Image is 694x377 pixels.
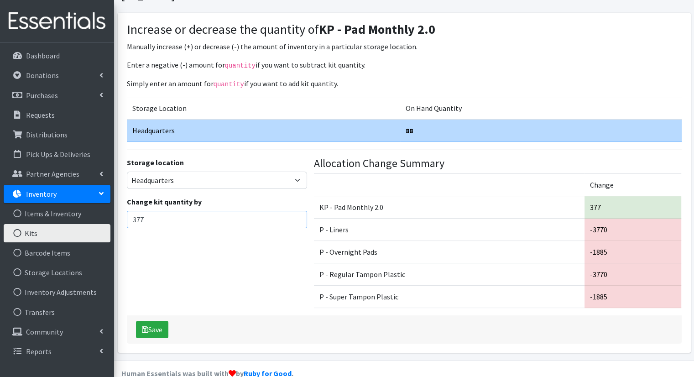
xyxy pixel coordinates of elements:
a: Community [4,323,110,341]
td: -3770 [584,263,682,286]
td: P - Regular Tampon Plastic [314,263,584,286]
a: Storage Locations [4,263,110,282]
td: 377 [584,196,682,219]
a: Pick Ups & Deliveries [4,145,110,163]
p: Inventory [26,189,57,199]
p: Dashboard [26,51,60,60]
p: Reports [26,347,52,356]
td: P - Super Tampon Plastic [314,286,584,308]
p: Purchases [26,91,58,100]
p: Community [26,327,63,336]
td: -1885 [584,241,682,263]
a: Kits [4,224,110,242]
button: Save [136,321,168,338]
p: Enter a negative (-) amount for if you want to subtract kit quantity. [127,59,682,71]
td: KP - Pad Monthly 2.0 [314,196,584,219]
h4: Allocation Change Summary [314,157,682,170]
strong: KP - Pad Monthly 2.0 [319,21,435,37]
a: Requests [4,106,110,124]
label: Change kit quantity by [127,196,202,207]
td: P - Overnight Pads [314,241,584,263]
strong: 88 [406,126,413,135]
td: Change [584,174,682,196]
a: Donations [4,66,110,84]
a: Items & Inventory [4,204,110,223]
td: On Hand Quantity [400,97,681,119]
p: Manually increase (+) or decrease (-) the amount of inventory in a particular storage location. [127,41,682,52]
a: Dashboard [4,47,110,65]
a: Distributions [4,126,110,144]
code: quantity [214,81,244,88]
a: Inventory [4,185,110,203]
a: Reports [4,342,110,361]
a: Transfers [4,303,110,321]
label: Storage location [127,157,184,168]
td: Storage Location [127,97,401,119]
a: Inventory Adjustments [4,283,110,301]
p: Simply enter an amount for if you want to add kit quantity. [127,78,682,89]
td: -1885 [584,286,682,308]
td: Headquarters [127,119,401,141]
a: Barcode Items [4,244,110,262]
p: Distributions [26,130,68,139]
td: -3770 [584,219,682,241]
p: Pick Ups & Deliveries [26,150,90,159]
td: P - Liners [314,219,584,241]
p: Donations [26,71,59,80]
p: Requests [26,110,55,120]
img: HumanEssentials [4,6,110,37]
a: Purchases [4,86,110,105]
a: Partner Agencies [4,165,110,183]
code: quantity [225,62,256,69]
p: Partner Agencies [26,169,79,178]
h3: Increase or decrease the quantity of [127,22,682,37]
